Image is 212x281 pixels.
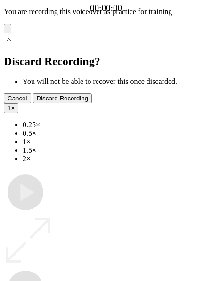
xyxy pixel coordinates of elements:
li: 2× [23,155,208,163]
button: Discard Recording [33,93,92,103]
button: Cancel [4,93,31,103]
a: 00:00:00 [90,3,122,13]
button: 1× [4,103,18,113]
h2: Discard Recording? [4,55,208,68]
li: 1× [23,138,208,146]
li: You will not be able to recover this once discarded. [23,77,208,86]
li: 1.5× [23,146,208,155]
li: 0.5× [23,129,208,138]
p: You are recording this voiceover as practice for training [4,8,208,16]
li: 0.25× [23,121,208,129]
span: 1 [8,105,11,112]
